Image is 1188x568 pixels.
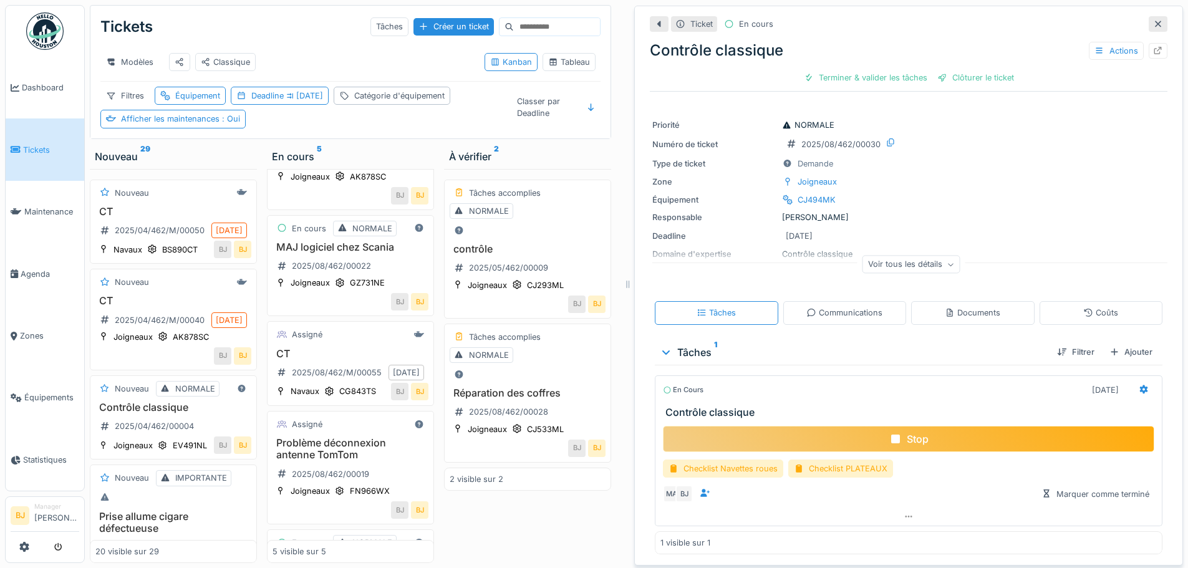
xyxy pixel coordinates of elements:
[652,194,777,206] div: Équipement
[234,436,251,454] div: BJ
[6,118,84,180] a: Tickets
[588,440,606,457] div: BJ
[115,383,149,395] div: Nouveau
[798,194,836,206] div: CJ494MK
[1036,486,1154,503] div: Marquer comme terminé
[140,149,150,164] sup: 29
[115,420,194,432] div: 2025/04/462/00004
[413,18,494,35] div: Créer un ticket
[739,18,773,30] div: En cours
[450,243,606,255] h3: contrôle
[113,244,142,256] div: Navaux
[652,158,777,170] div: Type de ticket
[6,429,84,491] a: Statistiques
[20,330,79,342] span: Zones
[652,119,777,131] div: Priorité
[21,268,79,280] span: Agenda
[11,506,29,525] li: BJ
[34,502,79,511] div: Manager
[588,296,606,313] div: BJ
[697,307,736,319] div: Tâches
[1089,42,1144,60] div: Actions
[291,171,330,183] div: Joigneaux
[292,367,382,378] div: 2025/08/462/M/00055
[511,92,580,122] div: Classer par Deadline
[652,176,777,188] div: Zone
[350,485,390,497] div: FN966WX
[95,295,251,307] h3: CT
[234,241,251,258] div: BJ
[469,406,548,418] div: 2025/08/462/00028
[527,423,564,435] div: CJ533ML
[568,296,586,313] div: BJ
[663,460,783,478] div: Checklist Navettes roues
[115,314,205,326] div: 2025/04/462/M/00040
[650,39,1167,62] div: Contrôle classique
[216,224,243,236] div: [DATE]
[251,90,323,102] div: Deadline
[391,501,408,519] div: BJ
[469,262,548,274] div: 2025/05/462/00009
[214,347,231,365] div: BJ
[273,241,428,253] h3: MAJ logiciel chez Scania
[339,385,376,397] div: CG843TS
[115,276,149,288] div: Nouveau
[354,90,445,102] div: Catégorie d'équipement
[113,331,153,343] div: Joigneaux
[786,230,813,242] div: [DATE]
[292,537,326,549] div: En cours
[469,205,509,217] div: NORMALE
[411,383,428,400] div: BJ
[292,223,326,234] div: En cours
[214,436,231,454] div: BJ
[1052,344,1099,360] div: Filtrer
[801,138,881,150] div: 2025/08/462/00030
[660,537,710,549] div: 1 visible sur 1
[24,392,79,403] span: Équipements
[26,12,64,50] img: Badge_color-CXgf-gQk.svg
[370,17,408,36] div: Tâches
[291,485,330,497] div: Joigneaux
[932,69,1019,86] div: Clôturer le ticket
[273,348,428,360] h3: CT
[34,502,79,529] li: [PERSON_NAME]
[469,331,541,343] div: Tâches accomplies
[115,187,149,199] div: Nouveau
[652,211,1165,223] div: [PERSON_NAME]
[95,546,159,557] div: 20 visible sur 29
[350,171,386,183] div: AK878SC
[173,331,209,343] div: AK878SC
[175,383,215,395] div: NORMALE
[660,345,1047,360] div: Tâches
[201,56,250,68] div: Classique
[468,279,507,291] div: Joigneaux
[6,305,84,367] a: Zones
[95,402,251,413] h3: Contrôle classique
[121,113,240,125] div: Afficher les maintenances
[95,206,251,218] h3: CT
[292,329,322,340] div: Assigné
[468,423,507,435] div: Joigneaux
[292,260,371,272] div: 2025/08/462/00022
[945,307,1000,319] div: Documents
[782,119,834,131] div: NORMALE
[291,277,330,289] div: Joigneaux
[798,158,833,170] div: Demande
[806,307,882,319] div: Communications
[115,224,205,236] div: 2025/04/462/M/00050
[548,56,590,68] div: Tableau
[23,454,79,466] span: Statistiques
[100,11,153,43] div: Tickets
[284,91,323,100] span: [DATE]
[675,485,693,503] div: BJ
[6,367,84,428] a: Équipements
[411,501,428,519] div: BJ
[23,144,79,156] span: Tickets
[113,440,153,451] div: Joigneaux
[220,114,240,123] span: : Oui
[95,149,252,164] div: Nouveau
[568,440,586,457] div: BJ
[391,293,408,310] div: BJ
[95,511,251,534] h3: Prise allume cigare défectueuse
[173,440,207,451] div: EV491NL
